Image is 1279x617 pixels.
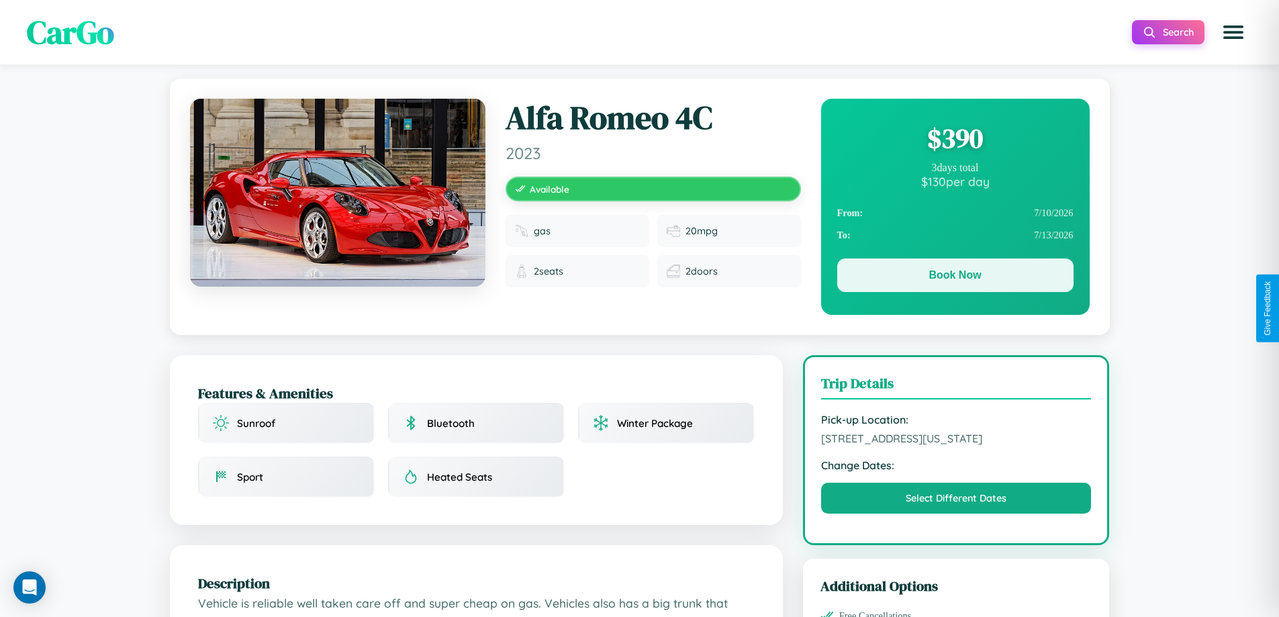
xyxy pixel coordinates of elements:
[190,99,485,287] img: Alfa Romeo 4C 2023
[685,225,718,237] span: 20 mpg
[1215,13,1252,51] button: Open menu
[506,99,801,138] h1: Alfa Romeo 4C
[1263,281,1272,336] div: Give Feedback
[530,183,569,195] span: Available
[820,576,1092,596] h3: Additional Options
[534,225,551,237] span: gas
[821,459,1092,472] strong: Change Dates:
[1163,26,1194,38] span: Search
[837,162,1074,174] div: 3 days total
[821,373,1092,399] h3: Trip Details
[837,202,1074,224] div: 7 / 10 / 2026
[198,573,755,593] h2: Description
[837,230,851,241] strong: To:
[515,224,528,238] img: Fuel type
[837,120,1074,156] div: $ 390
[198,383,755,403] h2: Features & Amenities
[534,265,563,277] span: 2 seats
[427,417,475,430] span: Bluetooth
[1132,20,1204,44] button: Search
[837,258,1074,292] button: Book Now
[837,207,863,219] strong: From:
[821,432,1092,445] span: [STREET_ADDRESS][US_STATE]
[837,174,1074,189] div: $ 130 per day
[821,483,1092,514] button: Select Different Dates
[27,10,114,54] span: CarGo
[821,413,1092,426] strong: Pick-up Location:
[837,224,1074,246] div: 7 / 13 / 2026
[237,471,263,483] span: Sport
[427,471,492,483] span: Heated Seats
[667,265,680,278] img: Doors
[506,143,801,163] span: 2023
[13,571,46,604] div: Open Intercom Messenger
[237,417,275,430] span: Sunroof
[515,265,528,278] img: Seats
[667,224,680,238] img: Fuel efficiency
[617,417,693,430] span: Winter Package
[685,265,718,277] span: 2 doors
